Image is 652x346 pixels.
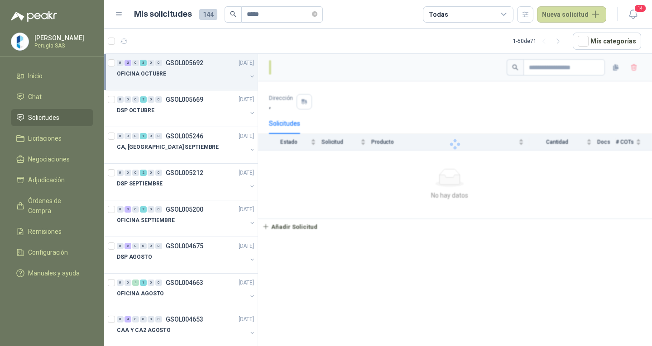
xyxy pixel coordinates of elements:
div: 0 [117,316,124,322]
div: 0 [148,133,154,139]
p: OFICINA OCTUBRE [117,70,166,78]
p: OFICINA AGOSTO [117,289,164,298]
p: CAA Y CA2 AGOSTO [117,326,171,335]
div: 0 [155,133,162,139]
div: 0 [132,243,139,249]
p: DSP OCTUBRE [117,106,154,115]
p: [DATE] [239,205,254,214]
div: 0 [148,243,154,249]
button: Nueva solicitud [537,6,606,23]
a: 0 0 0 2 0 0 GSOL005669[DATE] DSP OCTUBRE [117,94,256,123]
div: 2 [140,206,147,213]
p: GSOL005246 [166,133,203,139]
div: 0 [117,243,124,249]
a: Chat [11,88,93,105]
p: Perugia SAS [34,43,91,48]
a: 0 0 4 1 0 0 GSOL004663[DATE] OFICINA AGOSTO [117,277,256,306]
button: Mís categorías [573,33,641,50]
span: Inicio [28,71,43,81]
span: 14 [634,4,647,13]
div: 0 [132,170,139,176]
span: Configuración [28,247,68,257]
div: 0 [155,96,162,103]
p: [DATE] [239,132,254,141]
div: 0 [117,206,124,213]
div: 0 [125,96,131,103]
span: Manuales y ayuda [28,268,80,278]
div: 0 [125,170,131,176]
div: 0 [148,96,154,103]
div: 0 [155,60,162,66]
a: 0 0 0 2 0 0 GSOL005212[DATE] DSP SEPTIEMBRE [117,167,256,196]
span: close-circle [312,11,317,17]
div: 0 [117,170,124,176]
div: 0 [132,96,139,103]
div: 0 [132,133,139,139]
div: 0 [148,280,154,286]
img: Logo peakr [11,11,57,22]
p: [DATE] [239,59,254,67]
div: 0 [125,133,131,139]
span: Órdenes de Compra [28,196,85,216]
div: 0 [140,316,147,322]
p: DSP SEPTIEMBRE [117,180,163,188]
span: 144 [199,9,217,20]
p: GSOL005212 [166,170,203,176]
div: 2 [140,96,147,103]
div: 0 [155,280,162,286]
a: Licitaciones [11,130,93,147]
a: 0 2 0 0 0 0 GSOL004675[DATE] DSP AGOSTO [117,241,256,270]
div: 0 [148,60,154,66]
div: 0 [117,96,124,103]
a: Remisiones [11,223,93,240]
p: [DATE] [239,242,254,251]
div: 0 [148,170,154,176]
a: Solicitudes [11,109,93,126]
a: 0 2 0 3 0 0 GSOL005692[DATE] OFICINA OCTUBRE [117,57,256,86]
div: 2 [125,60,131,66]
div: 2 [125,243,131,249]
span: Negociaciones [28,154,70,164]
a: Órdenes de Compra [11,192,93,219]
div: 0 [155,316,162,322]
p: GSOL004663 [166,280,203,286]
h1: Mis solicitudes [134,8,192,21]
p: [DATE] [239,279,254,287]
div: Todas [429,9,448,19]
p: GSOL005669 [166,96,203,103]
div: 0 [148,316,154,322]
span: Remisiones [28,227,62,237]
p: [PERSON_NAME] [34,35,91,41]
div: 0 [117,280,124,286]
span: Adjudicación [28,175,65,185]
div: 1 [140,133,147,139]
div: 3 [140,60,147,66]
p: GSOL004653 [166,316,203,322]
div: 1 - 50 de 71 [513,34,566,48]
p: GSOL005200 [166,206,203,213]
div: 2 [140,170,147,176]
div: 0 [155,170,162,176]
div: 4 [125,316,131,322]
div: 4 [132,280,139,286]
button: 14 [625,6,641,23]
img: Company Logo [11,33,29,50]
div: 3 [125,206,131,213]
p: CA, [GEOGRAPHIC_DATA] SEPTIEMBRE [117,143,219,152]
div: 0 [140,243,147,249]
p: GSOL005692 [166,60,203,66]
a: Inicio [11,67,93,85]
a: Adjudicación [11,171,93,189]
div: 1 [140,280,147,286]
a: Configuración [11,244,93,261]
a: 0 0 0 1 0 0 GSOL005246[DATE] CA, [GEOGRAPHIC_DATA] SEPTIEMBRE [117,131,256,160]
a: 0 4 0 0 0 0 GSOL004653[DATE] CAA Y CA2 AGOSTO [117,314,256,343]
div: 0 [117,60,124,66]
span: Chat [28,92,42,102]
div: 0 [132,60,139,66]
p: [DATE] [239,95,254,104]
a: 0 3 0 2 0 0 GSOL005200[DATE] OFICINA SEPTIEMBRE [117,204,256,233]
div: 0 [155,206,162,213]
div: 0 [117,133,124,139]
p: [DATE] [239,315,254,324]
